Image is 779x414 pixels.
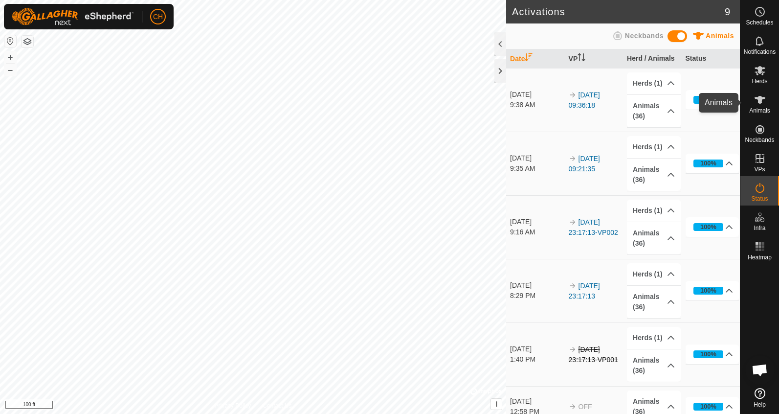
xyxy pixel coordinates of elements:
[627,263,681,285] p-accordion-header: Herds (1)
[627,327,681,349] p-accordion-header: Herds (1)
[4,51,16,63] button: +
[510,291,564,301] div: 8:29 PM
[565,49,623,69] th: VP
[569,91,600,109] a: [DATE] 09:36:18
[623,49,681,69] th: Herd / Animals
[569,91,577,99] img: arrow
[700,159,716,168] div: 100%
[495,400,497,408] span: i
[627,222,681,254] p-accordion-header: Animals (36)
[625,32,664,40] span: Neckbands
[510,227,564,237] div: 9:16 AM
[686,90,739,110] p-accordion-header: 100%
[693,160,724,167] div: 100%
[686,345,739,364] p-accordion-header: 100%
[693,350,724,358] div: 100%
[752,78,767,84] span: Herds
[153,12,163,22] span: CH
[686,154,739,173] p-accordion-header: 100%
[12,8,134,25] img: Gallagher Logo
[686,281,739,300] p-accordion-header: 100%
[693,223,724,231] div: 100%
[754,402,766,408] span: Help
[569,282,600,300] a: [DATE] 23:17:13
[510,217,564,227] div: [DATE]
[506,49,564,69] th: Date
[700,349,716,359] div: 100%
[746,20,773,25] span: Schedules
[754,225,765,231] span: Infra
[569,345,618,364] s: [DATE] 23:17:13-VP001
[569,345,577,353] img: arrow
[740,384,779,412] a: Help
[215,401,251,410] a: Privacy Policy
[510,280,564,291] div: [DATE]
[510,396,564,407] div: [DATE]
[510,344,564,354] div: [DATE]
[512,6,725,18] h2: Activations
[700,402,716,411] div: 100%
[700,95,716,104] div: 100%
[579,403,592,411] span: OFF
[569,282,577,290] img: arrow
[693,403,724,411] div: 100%
[686,217,739,237] p-accordion-header: 100%
[700,286,716,295] div: 100%
[751,196,768,202] span: Status
[525,55,533,63] p-sorticon: Activate to sort
[706,32,734,40] span: Animals
[627,159,681,191] p-accordion-header: Animals (36)
[569,218,618,236] a: [DATE] 23:17:13-VP002
[4,35,16,47] button: Reset Map
[682,49,740,69] th: Status
[22,36,33,47] button: Map Layers
[627,136,681,158] p-accordion-header: Herds (1)
[749,108,770,114] span: Animals
[510,90,564,100] div: [DATE]
[627,72,681,94] p-accordion-header: Herds (1)
[700,222,716,231] div: 100%
[745,355,775,385] div: Open chat
[263,401,291,410] a: Contact Us
[754,166,765,172] span: VPs
[510,354,564,365] div: 1:40 PM
[748,254,772,260] span: Heatmap
[510,163,564,174] div: 9:35 AM
[569,403,577,411] img: arrow
[745,137,774,143] span: Neckbands
[569,218,577,226] img: arrow
[693,287,724,295] div: 100%
[725,4,730,19] span: 9
[693,96,724,104] div: 100%
[744,49,776,55] span: Notifications
[627,200,681,222] p-accordion-header: Herds (1)
[627,349,681,382] p-accordion-header: Animals (36)
[510,100,564,110] div: 9:38 AM
[4,64,16,76] button: –
[510,153,564,163] div: [DATE]
[569,155,577,162] img: arrow
[627,95,681,127] p-accordion-header: Animals (36)
[569,155,600,173] a: [DATE] 09:21:35
[578,55,585,63] p-sorticon: Activate to sort
[491,399,502,410] button: i
[627,286,681,318] p-accordion-header: Animals (36)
